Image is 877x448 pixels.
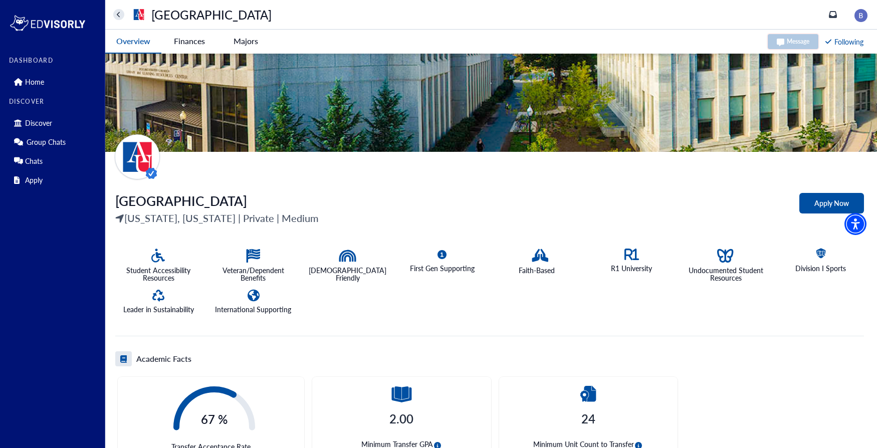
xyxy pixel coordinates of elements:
[9,134,99,150] div: Group Chats
[844,213,866,235] div: Accessibility Menu
[136,353,191,364] h5: Academic Facts
[9,13,86,33] img: logo
[215,306,291,313] p: International Supporting
[123,306,194,313] p: Leader in Sustainability
[25,176,43,184] p: Apply
[9,98,99,105] label: DISCOVER
[25,157,43,165] p: Chats
[115,134,160,179] img: universityName
[173,411,255,428] span: 67 %
[519,267,555,274] p: Faith-Based
[825,37,863,47] div: Following
[305,267,391,282] p: [DEMOGRAPHIC_DATA] Friendly
[683,267,770,282] p: Undocumented Student Resources
[824,36,864,48] button: Following
[410,265,475,272] p: First Gen Supporting
[131,7,147,23] img: universityName
[9,172,99,188] div: Apply
[115,191,247,210] span: [GEOGRAPHIC_DATA]
[113,9,124,20] button: home
[217,30,274,53] button: Majors
[9,115,99,131] div: Discover
[829,11,837,19] a: inbox
[210,267,297,282] p: Veteran/Dependent Benefits
[799,193,864,213] button: Apply Now
[105,30,161,54] button: Overview
[795,265,846,272] p: Division I Sports
[161,30,217,53] button: Finances
[27,138,66,146] p: Group Chats
[9,57,99,64] label: DASHBOARD
[115,267,202,282] p: Student Accessibility Resources
[25,119,52,127] p: Discover
[611,265,652,272] p: R1 University
[25,78,44,86] p: Home
[9,153,99,169] div: Chats
[9,74,99,90] div: Home
[389,411,413,426] h4: 2.00
[115,210,319,226] p: [US_STATE], [US_STATE] | Private | Medium
[581,411,595,426] h4: 24
[854,9,867,22] img: image
[105,5,877,152] img: https://edvisorly.s3.us-west-1.amazonaws.com/universities/635b51013120d350483efa62/Main%20Profile...
[151,9,272,20] p: [GEOGRAPHIC_DATA]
